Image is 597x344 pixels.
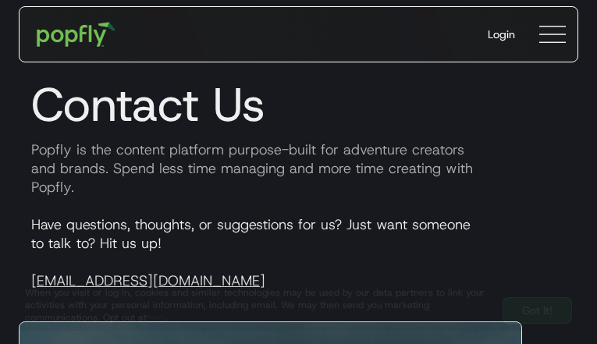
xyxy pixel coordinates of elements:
[503,297,572,324] a: Got It!
[488,27,515,42] div: Login
[147,311,166,324] a: here
[19,76,578,133] h1: Contact Us
[19,140,578,197] p: Popfly is the content platform purpose-built for adventure creators and brands. Spend less time m...
[19,215,578,290] p: Have questions, thoughts, or suggestions for us? Just want someone to talk to? Hit us up!
[25,286,490,324] div: When you visit or log in, cookies and similar technologies may be used by our data partners to li...
[31,271,265,290] a: [EMAIL_ADDRESS][DOMAIN_NAME]
[26,11,126,58] a: home
[475,14,528,55] a: Login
